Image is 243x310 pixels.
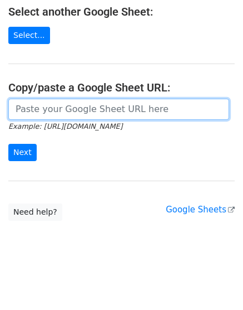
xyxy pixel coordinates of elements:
[166,205,235,215] a: Google Sheets
[187,256,243,310] iframe: Chat Widget
[8,27,50,44] a: Select...
[8,99,229,120] input: Paste your Google Sheet URL here
[8,81,235,94] h4: Copy/paste a Google Sheet URL:
[8,144,37,161] input: Next
[8,5,235,18] h4: Select another Google Sheet:
[8,204,62,221] a: Need help?
[8,122,122,130] small: Example: [URL][DOMAIN_NAME]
